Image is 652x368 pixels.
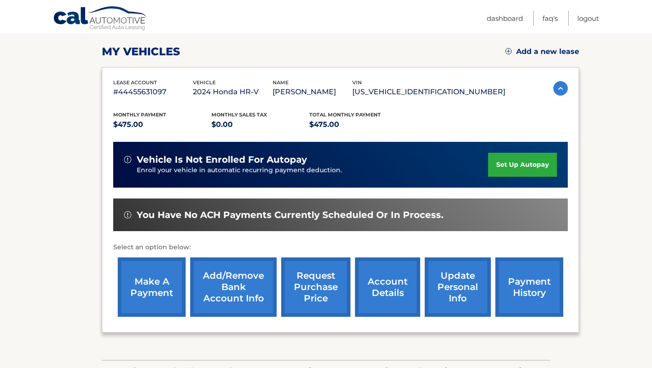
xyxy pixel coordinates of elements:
span: You have no ACH payments currently scheduled or in process. [137,209,443,221]
p: 2024 Honda HR-V [193,86,273,98]
a: request purchase price [281,257,350,317]
p: $475.00 [309,118,407,131]
a: payment history [495,257,563,317]
p: #44455631097 [113,86,193,98]
img: add.svg [505,48,512,54]
span: lease account [113,79,157,86]
a: Add a new lease [505,47,579,56]
a: Add/Remove bank account info [190,257,277,317]
a: FAQ's [542,11,558,26]
a: account details [355,257,420,317]
span: vehicle [193,79,216,86]
a: Cal Automotive [53,6,148,32]
span: Monthly sales Tax [211,111,267,118]
span: Monthly Payment [113,111,166,118]
p: [US_VEHICLE_IDENTIFICATION_NUMBER] [352,86,505,98]
p: Select an option below: [113,242,568,253]
a: make a payment [118,257,186,317]
h2: my vehicles [102,45,180,58]
a: Dashboard [487,11,523,26]
img: alert-white.svg [124,156,131,163]
span: name [273,79,288,86]
p: $0.00 [211,118,310,131]
p: $475.00 [113,118,211,131]
img: alert-white.svg [124,211,131,218]
p: [PERSON_NAME] [273,86,352,98]
span: vin [352,79,362,86]
a: set up autopay [488,153,557,177]
a: Logout [577,11,599,26]
p: Enroll your vehicle in automatic recurring payment deduction. [137,165,488,175]
span: vehicle is not enrolled for autopay [137,154,307,165]
span: Total Monthly Payment [309,111,381,118]
img: accordion-active.svg [553,81,568,96]
a: update personal info [425,257,491,317]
